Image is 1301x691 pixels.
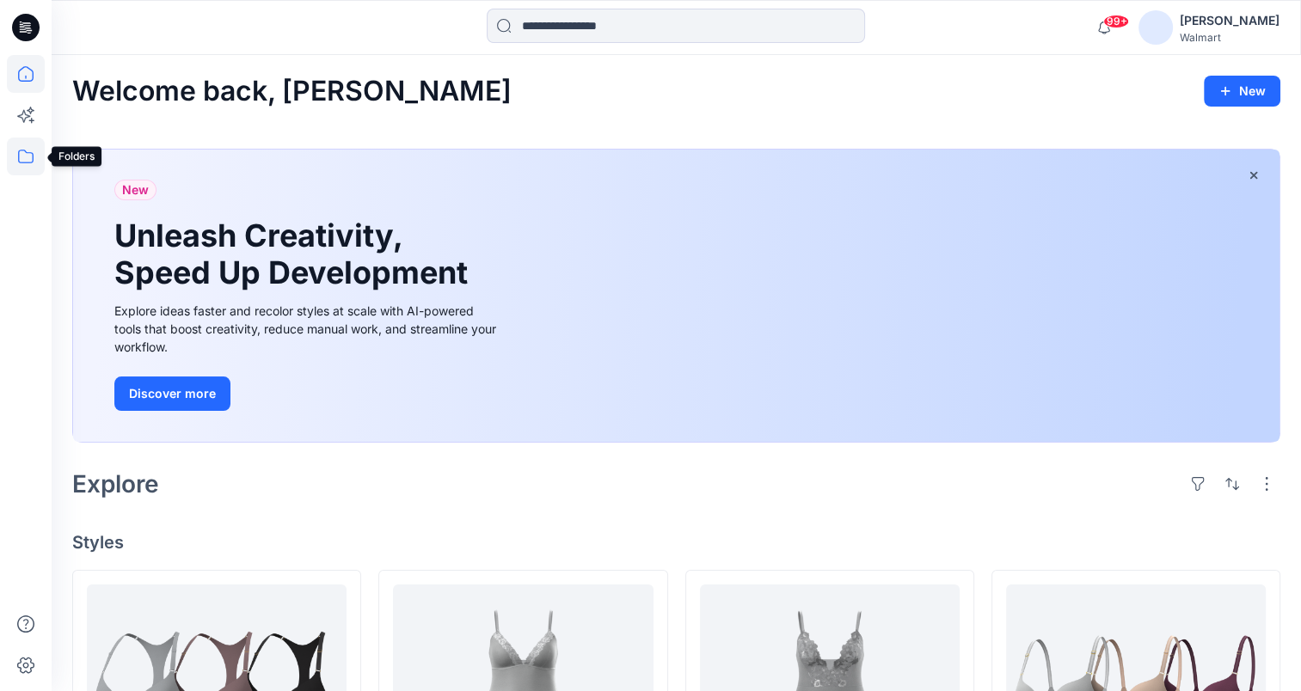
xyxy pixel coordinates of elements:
h1: Unleash Creativity, Speed Up Development [114,217,476,291]
h4: Styles [72,532,1280,553]
div: Explore ideas faster and recolor styles at scale with AI-powered tools that boost creativity, red... [114,302,501,356]
button: New [1204,76,1280,107]
img: avatar [1138,10,1173,45]
button: Discover more [114,376,230,411]
div: Walmart [1180,31,1280,44]
span: 99+ [1103,15,1129,28]
span: New [122,180,149,200]
h2: Explore [72,470,159,498]
div: [PERSON_NAME] [1180,10,1280,31]
h2: Welcome back, [PERSON_NAME] [72,76,512,107]
a: Discover more [114,376,501,411]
